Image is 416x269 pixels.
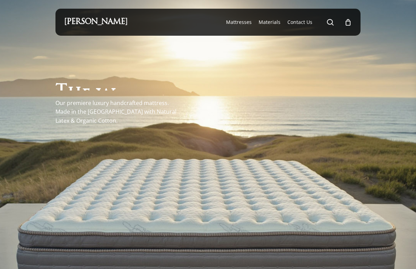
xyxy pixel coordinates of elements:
[96,89,115,106] span: W
[226,19,252,26] a: Mattresses
[223,9,352,36] nav: Main Menu
[55,84,67,101] span: T
[287,19,312,25] span: Contact Us
[64,18,128,26] a: [PERSON_NAME]
[55,99,184,125] p: Our premiere luxury handcrafted mattress. Made in the [GEOGRAPHIC_DATA] with Natural Latex & Orga...
[226,19,252,25] span: Mattresses
[259,19,280,26] a: Materials
[82,87,91,104] span: e
[55,73,184,90] h1: The Windsor
[67,86,82,103] span: h
[259,19,280,25] span: Materials
[287,19,312,26] a: Contact Us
